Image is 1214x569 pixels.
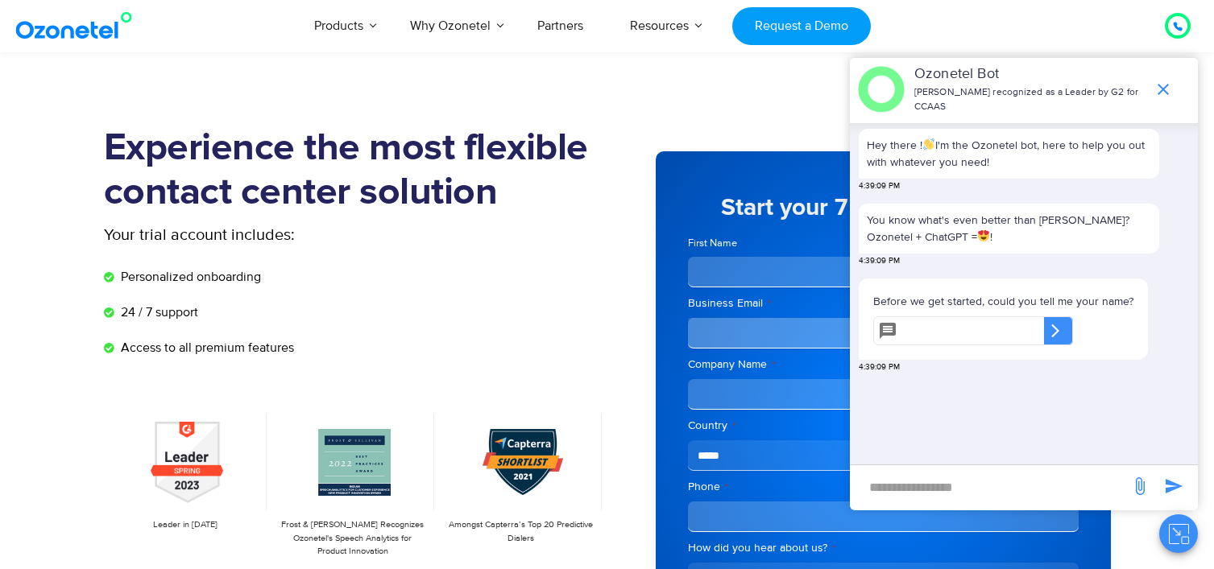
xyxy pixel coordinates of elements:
label: How did you hear about us? [688,540,1079,556]
span: 4:39:09 PM [859,361,900,373]
img: 😍 [978,230,989,241]
p: Frost & [PERSON_NAME] Recognizes Ozonetel's Speech Analytics for Product Innovation [280,518,426,559]
label: Country [688,418,1079,434]
p: Leader in [DATE] [112,518,259,532]
div: new-msg-input [858,473,1122,502]
p: [PERSON_NAME] recognized as a Leader by G2 for CCAAS [914,85,1146,114]
span: send message [1158,470,1190,502]
label: Business Email [688,295,1079,311]
button: Close chat [1159,514,1198,553]
label: Company Name [688,357,1079,373]
label: First Name [688,236,879,251]
span: 24 / 7 support [117,303,198,322]
img: header [858,66,905,113]
p: Before we get started, could you tell me your name? [873,293,1133,310]
label: Phone [688,479,1079,495]
h5: Start your 7 day free trial now [688,196,1079,220]
img: 👋 [923,138,934,150]
p: You know what's even better than [PERSON_NAME]? Ozonetel + ChatGPT = ! [867,212,1151,245]
p: Ozonetel Bot [914,64,1146,85]
span: Personalized onboarding [117,267,261,287]
span: send message [1124,470,1156,502]
span: end chat or minimize [1147,73,1179,105]
p: Hey there ! I'm the Ozonetel bot, here to help you out with whatever you need! [867,137,1151,171]
a: Request a Demo [732,7,870,45]
p: Amongst Capterra’s Top 20 Predictive Dialers [447,518,594,545]
p: Your trial account includes: [104,223,487,247]
span: 4:39:09 PM [859,255,900,267]
span: 4:39:09 PM [859,180,900,192]
span: Access to all premium features [117,338,294,357]
h1: Experience the most flexible contact center solution [104,126,607,215]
